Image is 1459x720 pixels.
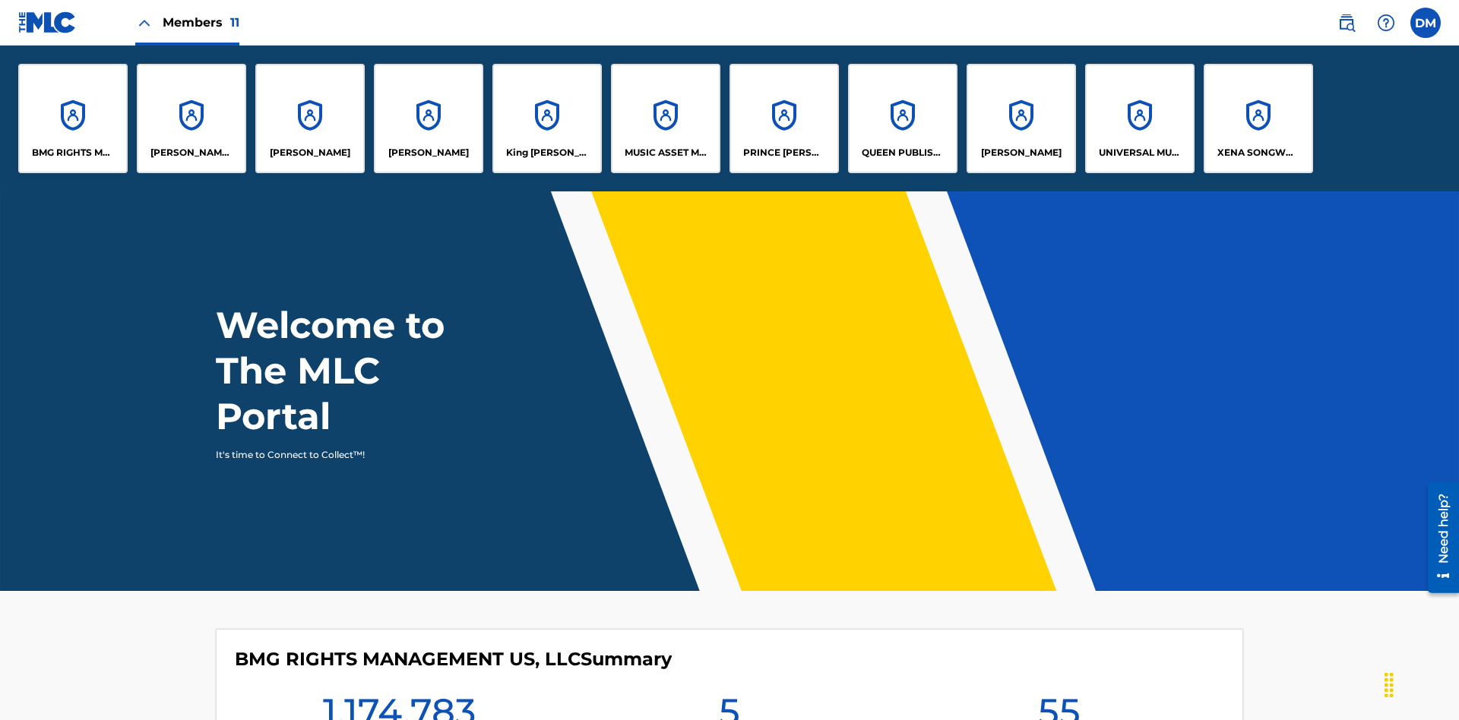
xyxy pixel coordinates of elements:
p: EYAMA MCSINGER [388,146,469,159]
a: AccountsKing [PERSON_NAME] [492,64,602,173]
a: AccountsQUEEN PUBLISHA [848,64,957,173]
a: Accounts[PERSON_NAME] [374,64,483,173]
iframe: Resource Center [1416,476,1459,601]
a: Accounts[PERSON_NAME] [255,64,365,173]
a: AccountsPRINCE [PERSON_NAME] [729,64,839,173]
a: AccountsXENA SONGWRITER [1204,64,1313,173]
p: PRINCE MCTESTERSON [743,146,826,159]
p: CLEO SONGWRITER [150,146,233,159]
h4: BMG RIGHTS MANAGEMENT US, LLC [235,648,672,671]
span: Members [163,14,239,31]
p: BMG RIGHTS MANAGEMENT US, LLC [32,146,115,159]
p: MUSIC ASSET MANAGEMENT (MAM) [625,146,707,159]
a: Accounts[PERSON_NAME] SONGWRITER [137,64,246,173]
a: AccountsUNIVERSAL MUSIC PUB GROUP [1085,64,1195,173]
div: Help [1371,8,1401,38]
p: ELVIS COSTELLO [270,146,350,159]
div: User Menu [1410,8,1441,38]
iframe: Chat Widget [1383,647,1459,720]
img: search [1337,14,1356,32]
span: 11 [230,15,239,30]
p: RONALD MCTESTERSON [981,146,1062,159]
p: XENA SONGWRITER [1217,146,1300,159]
a: AccountsBMG RIGHTS MANAGEMENT US, LLC [18,64,128,173]
a: AccountsMUSIC ASSET MANAGEMENT (MAM) [611,64,720,173]
p: QUEEN PUBLISHA [862,146,945,159]
p: UNIVERSAL MUSIC PUB GROUP [1099,146,1182,159]
img: Close [135,14,153,32]
a: Public Search [1331,8,1362,38]
p: King McTesterson [506,146,589,159]
img: MLC Logo [18,11,77,33]
div: Drag [1377,662,1401,708]
img: help [1377,14,1395,32]
a: Accounts[PERSON_NAME] [967,64,1076,173]
p: It's time to Connect to Collect™! [216,448,479,462]
h1: Welcome to The MLC Portal [216,302,500,439]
